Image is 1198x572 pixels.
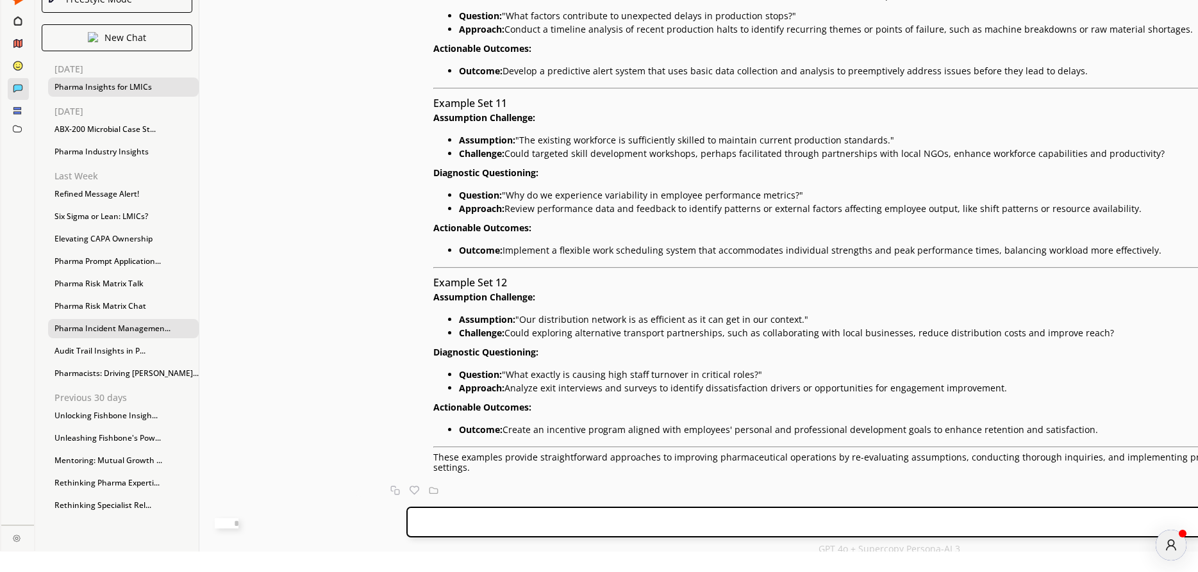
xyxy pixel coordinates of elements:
p: Last Week [54,171,199,181]
p: Previous 30 days [54,393,199,403]
strong: Actionable Outcomes: [433,42,531,54]
strong: Assumption Challenge: [433,291,535,303]
strong: Approach: [459,23,504,35]
div: Unlocking Fishbone Insigh... [48,406,199,425]
strong: Question: [459,10,502,22]
strong: Outcome: [459,244,503,256]
div: Mentoring: Mutual Growth ... [48,451,199,470]
div: Refined Message Alert! [48,184,199,204]
strong: Approach: [459,202,504,215]
strong: Outcome: [459,423,503,436]
div: Pharmacists: Driving [PERSON_NAME]... [48,364,199,383]
div: Pharma Prompt Application... [48,252,199,271]
strong: Assumption: [459,134,515,146]
strong: Diagnostic Questioning: [433,346,538,358]
div: Rethinking Specialist Rel... [48,496,199,515]
strong: Diagnostic Questioning: [433,167,538,179]
div: ABX-200 Microbial Case St... [48,120,199,139]
button: atlas-launcher [1156,530,1186,560]
strong: Assumption: [459,313,515,325]
div: Six Sigma or Lean: LMICs? [48,207,199,226]
img: Copy [390,486,400,495]
div: Pharma Risk Matrix Chat [48,297,199,316]
div: Unleashing Fishbone's Pow... [48,429,199,448]
strong: Actionable Outcomes: [433,401,531,413]
strong: Question: [459,189,502,201]
strong: Challenge: [459,327,504,339]
strong: Question: [459,368,502,380]
div: Pharma Incident Managemen... [48,319,199,338]
strong: Outcome: [459,65,503,77]
strong: Challenge: [459,147,504,159]
div: Pharma Insights for LMICs [48,78,199,97]
p: New Chat [104,33,146,43]
div: Pharma Industry Insights [48,142,199,161]
div: Pharma Risk Matrix Talk [48,274,199,293]
img: Close [88,32,98,42]
img: Favorite [410,486,419,495]
div: Elevating CAPA Ownership [48,229,199,249]
div: atlas-message-author-avatar [1156,530,1186,560]
p: [DATE] [54,106,199,117]
img: Close [13,534,21,542]
img: Save [429,486,438,495]
a: Close [1,525,34,548]
strong: Actionable Outcomes: [433,222,531,234]
strong: Approach: [459,382,504,394]
p: GPT 4o + Supercopy Persona-AI 3 [819,544,960,554]
div: Audit Trail Insights in P... [48,341,199,361]
div: Rethinking Pharma Experti... [48,473,199,493]
p: [DATE] [54,64,199,74]
strong: Assumption Challenge: [433,111,535,124]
